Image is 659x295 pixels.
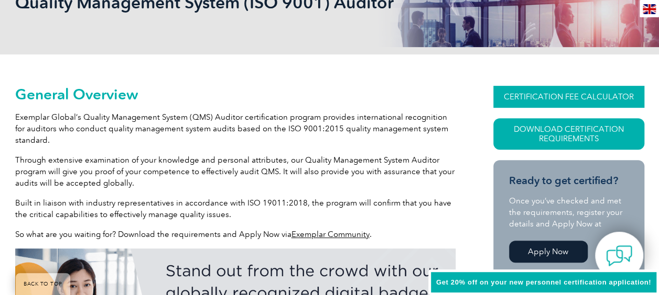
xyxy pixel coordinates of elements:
p: Built in liaison with industry representatives in accordance with ISO 19011:2018, the program wil... [15,197,456,220]
span: Get 20% off on your new personnel certification application! [436,278,651,286]
p: Exemplar Global’s Quality Management System (QMS) Auditor certification program provides internat... [15,111,456,146]
img: en [643,4,656,14]
a: CERTIFICATION FEE CALCULATOR [493,86,644,108]
a: BACK TO TOP [16,273,70,295]
h3: Ready to get certified? [509,174,629,187]
a: Exemplar Community [291,230,370,239]
a: Download Certification Requirements [493,118,644,150]
p: Once you’ve checked and met the requirements, register your details and Apply Now at [509,195,629,230]
h2: General Overview [15,86,456,103]
p: So what are you waiting for? Download the requirements and Apply Now via . [15,229,456,240]
p: Through extensive examination of your knowledge and personal attributes, our Quality Management S... [15,154,456,189]
a: Apply Now [509,241,588,263]
img: contact-chat.png [606,243,632,269]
